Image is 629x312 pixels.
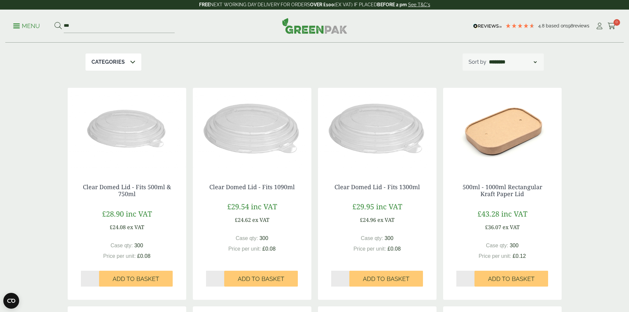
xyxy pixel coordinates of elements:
[361,235,383,241] span: Case qty:
[3,293,19,309] button: Open CMP widget
[334,183,420,191] a: Clear Domed Lid - Fits 1300ml
[505,23,535,29] div: 4.79 Stars
[566,23,573,28] span: 198
[608,21,616,31] a: 0
[99,271,173,287] button: Add to Basket
[68,88,186,170] img: Clear Domed Lid - Fits 750ml-0
[513,253,526,259] span: £0.12
[546,23,566,28] span: Based on
[376,201,402,211] span: inc VAT
[238,275,284,283] span: Add to Basket
[377,216,395,224] span: ex VAT
[363,275,409,283] span: Add to Basket
[209,183,295,191] a: Clear Domed Lid - Fits 1090ml
[485,224,501,231] span: £36.07
[488,275,535,283] span: Add to Basket
[573,23,589,28] span: reviews
[469,58,486,66] p: Sort by
[127,224,144,231] span: ex VAT
[102,209,124,219] span: £28.90
[388,246,401,252] span: £0.08
[318,88,437,170] img: Clear Domed Lid - Fits 1000ml-0
[488,58,538,66] select: Shop order
[501,209,527,219] span: inc VAT
[613,19,620,26] span: 0
[595,23,604,29] i: My Account
[473,24,502,28] img: REVIEWS.io
[111,243,133,248] span: Case qty:
[193,88,311,170] img: Clear Domed Lid - Fits 1000ml-0
[360,216,376,224] span: £24.96
[352,201,374,211] span: £29.95
[262,246,276,252] span: £0.08
[134,243,143,248] span: 300
[83,183,171,198] a: Clear Domed Lid - Fits 500ml & 750ml
[113,275,159,283] span: Add to Basket
[486,243,508,248] span: Case qty:
[251,201,277,211] span: inc VAT
[385,235,394,241] span: 300
[443,88,562,170] img: 2723006 Paper Lid for Rectangular Kraft Bowl v1
[349,271,423,287] button: Add to Basket
[474,271,548,287] button: Add to Basket
[126,209,152,219] span: inc VAT
[110,224,126,231] span: £24.08
[510,243,519,248] span: 300
[91,58,125,66] p: Categories
[478,253,511,259] span: Price per unit:
[538,23,546,28] span: 4.8
[477,209,499,219] span: £43.28
[252,216,269,224] span: ex VAT
[310,2,334,7] strong: OVER £100
[463,183,542,198] a: 500ml - 1000ml Rectangular Kraft Paper Lid
[608,23,616,29] i: Cart
[227,201,249,211] span: £29.54
[503,224,520,231] span: ex VAT
[353,246,386,252] span: Price per unit:
[103,253,136,259] span: Price per unit:
[235,216,251,224] span: £24.62
[199,2,210,7] strong: FREE
[13,22,40,29] a: Menu
[282,18,347,34] img: GreenPak Supplies
[228,246,261,252] span: Price per unit:
[377,2,407,7] strong: BEFORE 2 pm
[408,2,430,7] a: See T&C's
[137,253,151,259] span: £0.08
[224,271,298,287] button: Add to Basket
[13,22,40,30] p: Menu
[260,235,268,241] span: 300
[236,235,258,241] span: Case qty:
